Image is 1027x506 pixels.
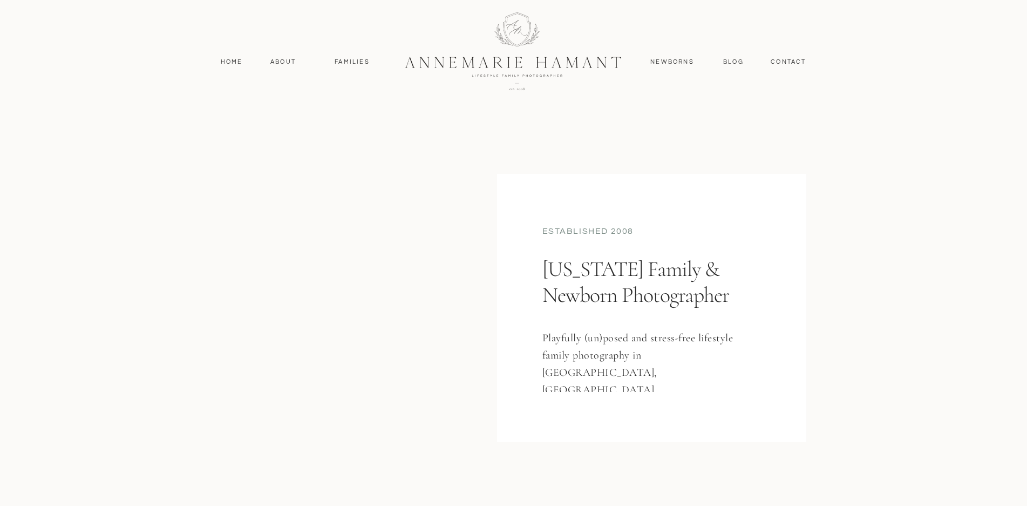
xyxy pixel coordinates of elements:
[721,57,746,67] a: Blog
[647,57,698,67] a: Newborns
[542,256,756,349] h1: [US_STATE] Family & Newborn Photographer
[542,225,761,240] div: established 2008
[268,57,299,67] a: About
[328,57,377,67] a: Families
[542,329,746,392] h3: Playfully (un)posed and stress-free lifestyle family photography in [GEOGRAPHIC_DATA], [GEOGRAPHI...
[216,57,248,67] a: Home
[765,57,812,67] a: contact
